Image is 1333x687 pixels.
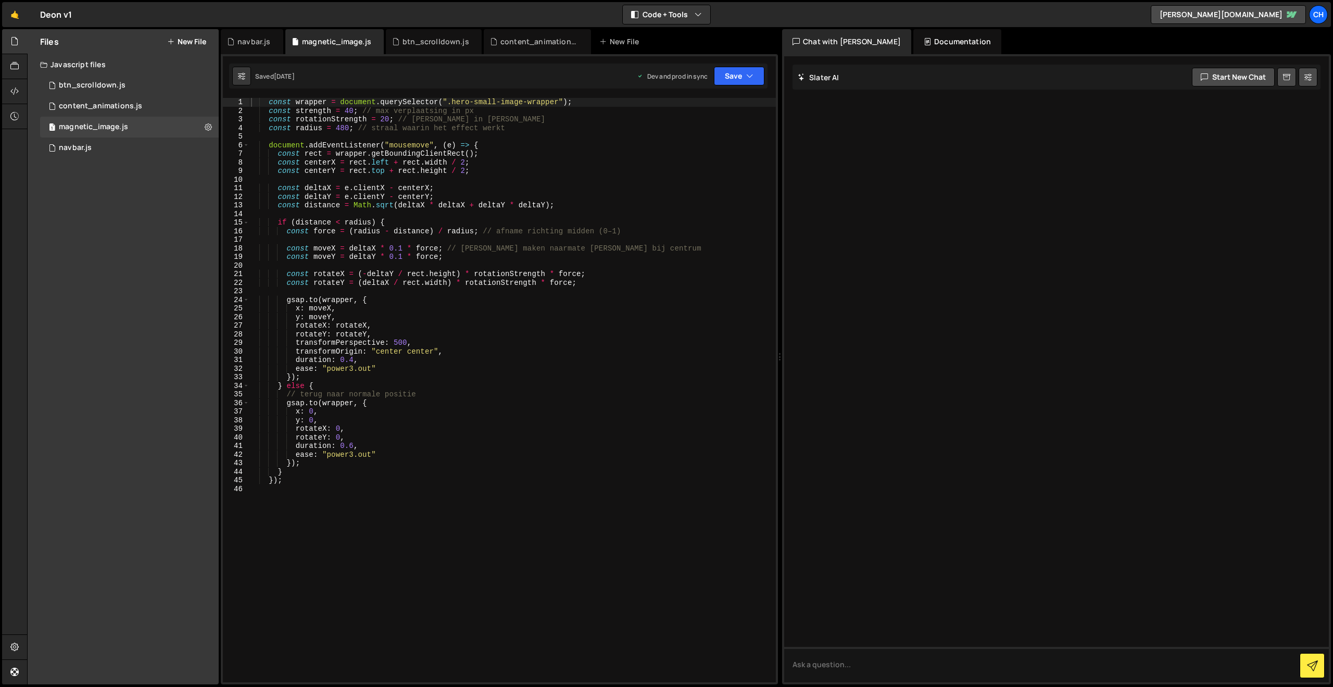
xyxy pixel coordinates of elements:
a: Ch [1309,5,1328,24]
div: btn_scrolldown.js [403,36,469,47]
div: Javascript files [28,54,219,75]
div: 43 [223,459,249,468]
div: 13 [223,201,249,210]
div: 3 [223,115,249,124]
div: magnetic_image.js [59,122,128,132]
div: 14 [223,210,249,219]
div: Saved [255,72,295,81]
div: 24 [223,296,249,305]
div: 29 [223,339,249,347]
div: 15056/39306.js [40,96,219,117]
div: content_animations.js [59,102,142,111]
div: 8 [223,158,249,167]
span: 1 [49,124,55,132]
div: 15056/39310.js [40,117,219,138]
div: 1 [223,98,249,107]
div: 18 [223,244,249,253]
a: [PERSON_NAME][DOMAIN_NAME] [1151,5,1306,24]
a: 🤙 [2,2,28,27]
div: navbar.js [59,143,92,153]
div: 23 [223,287,249,296]
div: 19 [223,253,249,261]
div: 16 [223,227,249,236]
div: magnetic_image.js [302,36,371,47]
div: 40 [223,433,249,442]
div: 33 [223,373,249,382]
div: 27 [223,321,249,330]
div: 15 [223,218,249,227]
div: 37 [223,407,249,416]
h2: Slater AI [798,72,839,82]
div: 44 [223,468,249,477]
div: Deon v1 [40,8,72,21]
div: Dev and prod in sync [637,72,708,81]
div: content_animations.js [500,36,579,47]
div: 21 [223,270,249,279]
div: 15056/39308.js [40,75,219,96]
div: 42 [223,451,249,459]
div: 25 [223,304,249,313]
div: 11 [223,184,249,193]
div: 26 [223,313,249,322]
div: 6 [223,141,249,150]
div: 22 [223,279,249,288]
div: 35 [223,390,249,399]
div: navbar.js [237,36,270,47]
div: 17 [223,235,249,244]
div: 39 [223,424,249,433]
div: New File [599,36,643,47]
button: Start new chat [1192,68,1275,86]
div: 41 [223,442,249,451]
div: 7 [223,149,249,158]
div: 12 [223,193,249,202]
div: 2 [223,107,249,116]
button: New File [167,38,206,46]
div: 32 [223,365,249,373]
button: Code + Tools [623,5,710,24]
div: Documentation [913,29,1001,54]
div: 4 [223,124,249,133]
div: 9 [223,167,249,176]
div: 46 [223,485,249,494]
div: 38 [223,416,249,425]
div: 20 [223,261,249,270]
div: 5 [223,132,249,141]
div: 28 [223,330,249,339]
div: Chat with [PERSON_NAME] [782,29,911,54]
h2: Files [40,36,59,47]
button: Save [714,67,764,85]
div: 31 [223,356,249,365]
div: 15056/39678.js [40,138,219,158]
div: [DATE] [274,72,295,81]
div: 34 [223,382,249,391]
div: 36 [223,399,249,408]
div: 30 [223,347,249,356]
div: 45 [223,476,249,485]
div: btn_scrolldown.js [59,81,125,90]
div: 10 [223,176,249,184]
